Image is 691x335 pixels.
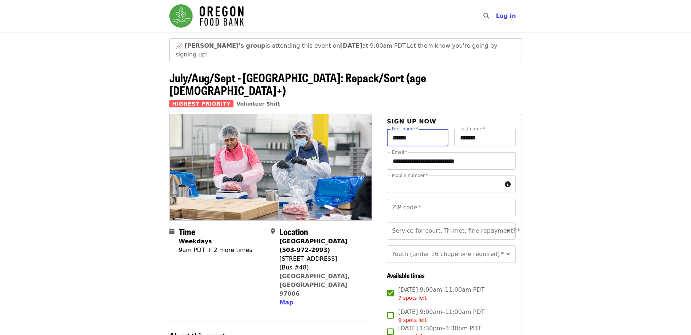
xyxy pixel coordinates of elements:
span: Available times [387,271,425,280]
span: July/Aug/Sept - [GEOGRAPHIC_DATA]: Repack/Sort (age [DEMOGRAPHIC_DATA]+) [169,69,426,99]
input: ZIP code [387,199,515,216]
img: July/Aug/Sept - Beaverton: Repack/Sort (age 10+) organized by Oregon Food Bank [170,114,372,220]
input: Email [387,152,515,170]
strong: Weekdays [179,238,212,245]
span: Map [279,299,293,306]
button: Map [279,298,293,307]
i: circle-info icon [505,181,511,188]
span: Highest Priority [169,100,234,107]
span: growth emoji [176,42,183,49]
span: Location [279,225,308,238]
span: 7 spots left [398,295,427,301]
button: Log in [490,9,522,23]
div: [STREET_ADDRESS] [279,255,366,263]
span: 9 spots left [398,317,427,323]
a: Volunteer Shift [236,101,280,107]
span: Log in [496,12,516,19]
div: 9am PDT + 2 more times [179,246,252,255]
strong: [PERSON_NAME]'s group [185,42,266,49]
i: calendar icon [169,228,174,235]
input: Last name [454,129,516,146]
div: (Bus #48) [279,263,366,272]
span: [DATE] 9:00am–11:00am PDT [398,285,484,302]
i: search icon [483,12,489,19]
span: Sign up now [387,118,436,125]
input: Search [494,7,499,25]
button: Open [503,226,513,236]
span: [DATE] 9:00am–11:00am PDT [398,308,484,324]
label: Mobile number [392,173,428,178]
i: map-marker-alt icon [271,228,275,235]
button: Open [503,249,513,259]
a: [GEOGRAPHIC_DATA], [GEOGRAPHIC_DATA] 97006 [279,273,350,297]
span: Time [179,225,195,238]
strong: [DATE] [340,42,362,49]
input: Mobile number [387,176,502,193]
input: First name [387,129,448,146]
label: Last name [459,127,485,131]
span: is attending this event on at 9:00am PDT. [185,42,407,49]
label: Email [392,150,407,154]
strong: [GEOGRAPHIC_DATA] (503-972-2993) [279,238,348,253]
label: First name [392,127,418,131]
img: Oregon Food Bank - Home [169,4,244,28]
